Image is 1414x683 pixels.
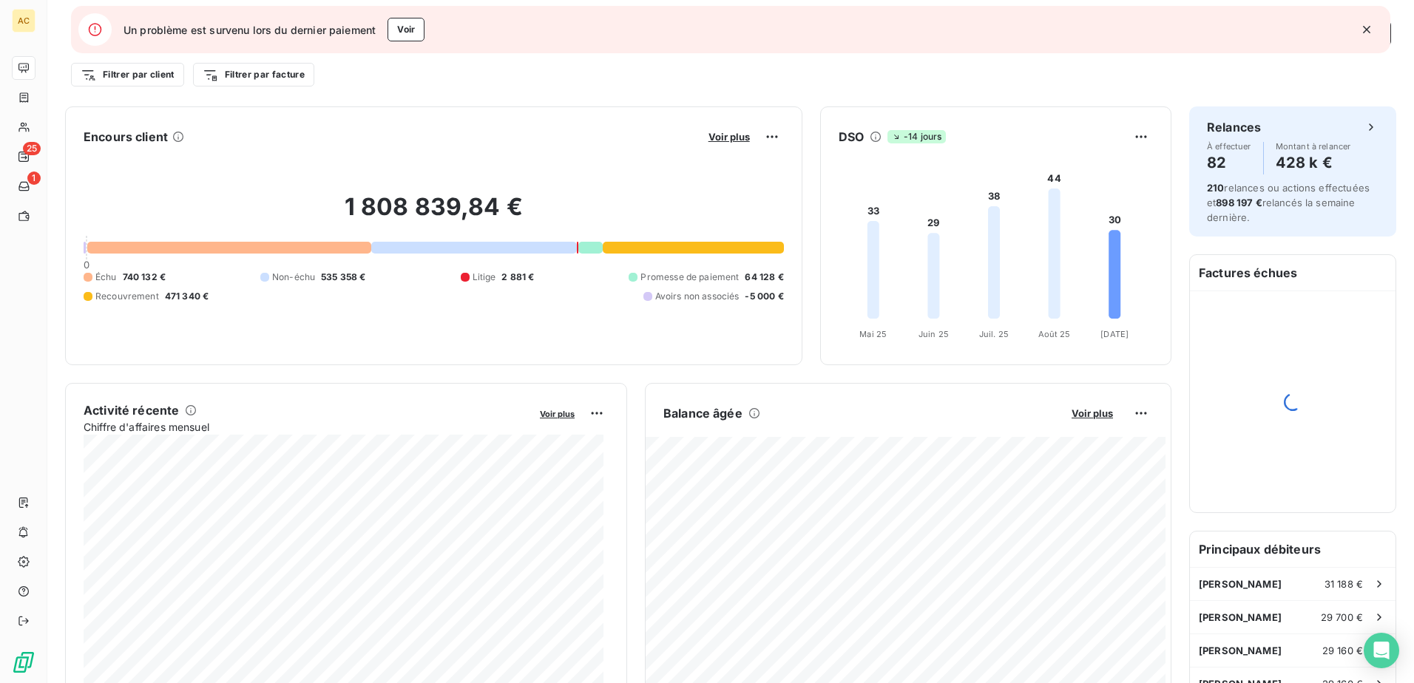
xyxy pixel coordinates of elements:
button: Voir plus [1067,407,1117,420]
h6: Factures échues [1190,255,1396,290]
span: 0 [84,259,89,271]
span: relances ou actions effectuées et relancés la semaine dernière. [1207,182,1370,223]
span: Un problème est survenu lors du dernier paiement [124,22,376,38]
span: [PERSON_NAME] [1199,578,1282,590]
span: À effectuer [1207,142,1251,151]
span: Échu [95,271,117,284]
span: 29 160 € [1322,645,1363,656]
span: -5 000 € [745,290,783,303]
span: 2 881 € [501,271,534,284]
span: Montant à relancer [1276,142,1351,151]
span: Recouvrement [95,290,159,303]
button: Voir [388,18,424,41]
span: Chiffre d'affaires mensuel [84,419,530,435]
div: AC [12,9,35,33]
span: Voir plus [540,409,575,419]
h6: Encours client [84,128,168,146]
tspan: Juin 25 [919,329,949,339]
span: 29 700 € [1321,611,1363,623]
span: -14 jours [887,130,946,143]
span: Voir plus [1072,407,1113,419]
span: 535 358 € [321,271,365,284]
div: Open Intercom Messenger [1364,633,1399,668]
tspan: Juil. 25 [979,329,1009,339]
span: 471 340 € [165,290,209,303]
span: Promesse de paiement [640,271,739,284]
span: Voir plus [708,131,750,143]
button: Filtrer par facture [193,63,314,86]
tspan: [DATE] [1100,329,1129,339]
h6: Relances [1207,118,1261,136]
h6: DSO [839,128,864,146]
tspan: Mai 25 [859,329,887,339]
h4: 428 k € [1276,151,1351,174]
h6: Activité récente [84,401,179,419]
span: 31 188 € [1325,578,1363,590]
button: Voir plus [704,130,754,143]
button: Filtrer par client [71,63,184,86]
span: 210 [1207,182,1224,194]
span: 25 [23,142,41,155]
span: 1 [27,171,41,185]
tspan: Août 25 [1038,329,1070,339]
span: 740 132 € [123,271,166,284]
span: [PERSON_NAME] [1199,645,1282,656]
span: Litige [473,271,496,284]
span: Avoirs non associés [655,290,740,303]
button: Voir plus [535,407,579,420]
span: 64 128 € [745,271,783,284]
h4: 82 [1207,151,1251,174]
span: Non-échu [272,271,315,284]
h2: 1 808 839,84 € [84,192,784,237]
h6: Balance âgée [663,404,742,422]
h6: Principaux débiteurs [1190,531,1396,567]
span: 898 197 € [1216,197,1262,208]
img: Logo LeanPay [12,650,35,674]
span: [PERSON_NAME] [1199,611,1282,623]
